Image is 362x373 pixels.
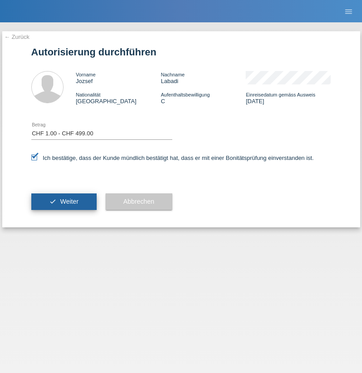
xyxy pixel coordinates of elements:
[161,92,209,97] span: Aufenthaltsbewilligung
[76,92,101,97] span: Nationalität
[4,34,30,40] a: ← Zurück
[76,71,161,84] div: Jozsef
[161,72,184,77] span: Nachname
[49,198,56,205] i: check
[344,7,353,16] i: menu
[60,198,78,205] span: Weiter
[124,198,154,205] span: Abbrechen
[31,46,331,58] h1: Autorisierung durchführen
[31,193,97,210] button: check Weiter
[161,91,246,105] div: C
[31,155,314,161] label: Ich bestätige, dass der Kunde mündlich bestätigt hat, dass er mit einer Bonitätsprüfung einversta...
[161,71,246,84] div: Labadi
[106,193,172,210] button: Abbrechen
[340,8,358,14] a: menu
[76,72,96,77] span: Vorname
[246,92,315,97] span: Einreisedatum gemäss Ausweis
[246,91,331,105] div: [DATE]
[76,91,161,105] div: [GEOGRAPHIC_DATA]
